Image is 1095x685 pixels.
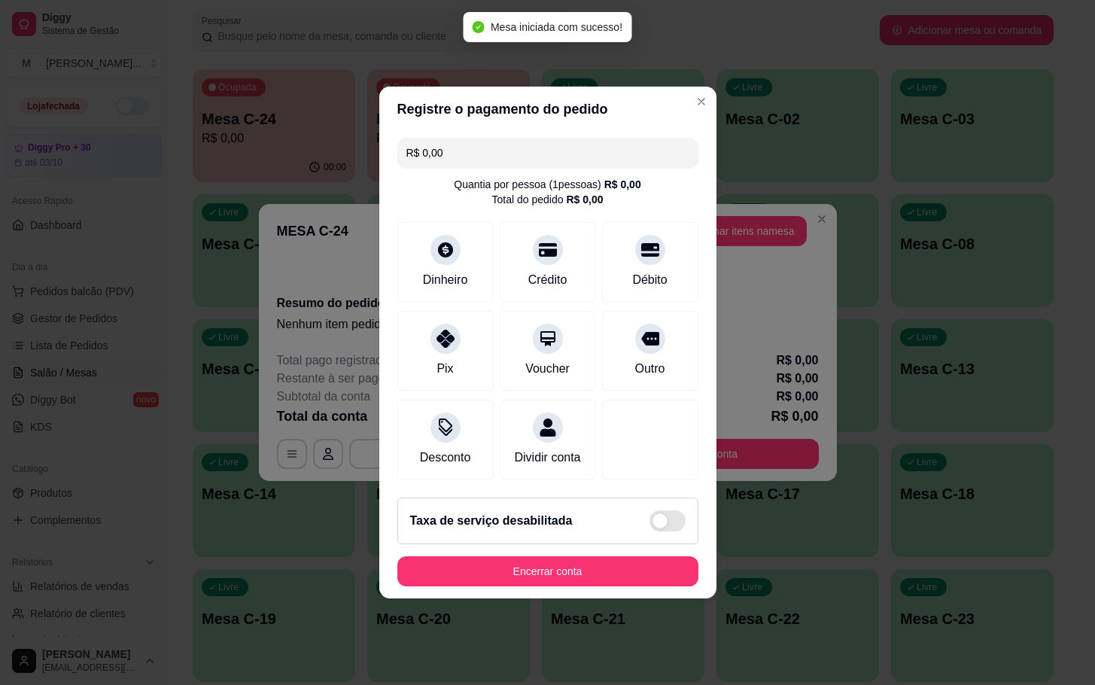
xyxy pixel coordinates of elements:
[410,512,573,530] h2: Taxa de serviço desabilitada
[379,87,716,132] header: Registre o pagamento do pedido
[420,449,471,467] div: Desconto
[525,360,570,378] div: Voucher
[473,21,485,33] span: check-circle
[436,360,453,378] div: Pix
[634,360,665,378] div: Outro
[423,271,468,289] div: Dinheiro
[397,556,698,586] button: Encerrar conta
[528,271,567,289] div: Crédito
[491,21,622,33] span: Mesa iniciada com sucesso!
[604,177,641,192] div: R$ 0,00
[454,177,640,192] div: Quantia por pessoa ( 1 pessoas)
[689,90,713,114] button: Close
[491,192,603,207] div: Total do pedido
[632,271,667,289] div: Débito
[566,192,603,207] div: R$ 0,00
[406,138,689,168] input: Ex.: hambúrguer de cordeiro
[514,449,580,467] div: Dividir conta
